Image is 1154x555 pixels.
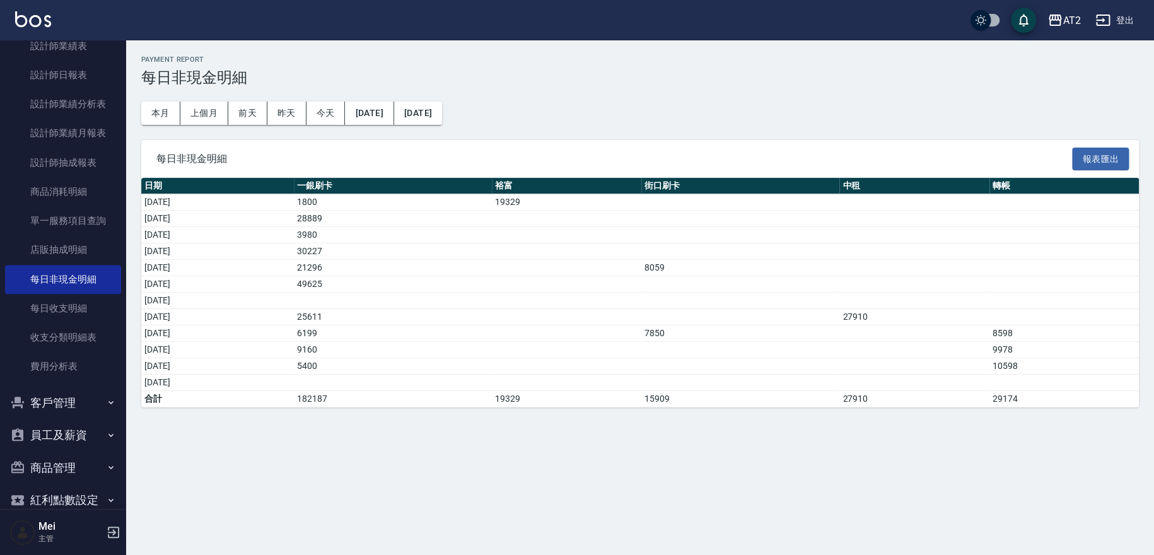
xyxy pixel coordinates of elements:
a: 報表匯出 [1072,152,1129,164]
td: 9978 [989,342,1139,358]
a: 單一服務項目查詢 [5,206,121,235]
td: 1800 [294,194,492,211]
td: [DATE] [141,293,294,309]
td: 29174 [989,391,1139,407]
th: 一銀刷卡 [294,178,492,194]
td: 8598 [989,325,1139,342]
td: 30227 [294,243,492,260]
td: 9160 [294,342,492,358]
button: 前天 [228,102,267,125]
td: 10598 [989,358,1139,375]
a: 設計師日報表 [5,61,121,90]
h3: 每日非現金明細 [141,69,1139,86]
button: 今天 [306,102,346,125]
td: 合計 [141,391,294,407]
td: 3980 [294,227,492,243]
a: 商品消耗明細 [5,177,121,206]
a: 設計師業績表 [5,32,121,61]
button: save [1011,8,1036,33]
th: 中租 [839,178,989,194]
td: [DATE] [141,342,294,358]
td: 6199 [294,325,492,342]
button: 上個月 [180,102,228,125]
td: 25611 [294,309,492,325]
a: 收支分類明細表 [5,323,121,352]
p: 主管 [38,533,103,544]
th: 日期 [141,178,294,194]
td: 182187 [294,391,492,407]
a: 費用分析表 [5,352,121,381]
div: AT2 [1063,13,1080,28]
button: 員工及薪資 [5,419,121,452]
td: 19329 [492,391,641,407]
img: Person [10,520,35,545]
a: 店販抽成明細 [5,235,121,264]
td: [DATE] [141,227,294,243]
h2: Payment Report [141,56,1139,64]
button: 報表匯出 [1072,148,1129,171]
button: 客戶管理 [5,387,121,419]
td: [DATE] [141,194,294,211]
td: 49625 [294,276,492,293]
td: 28889 [294,211,492,227]
td: 27910 [839,391,989,407]
a: 每日非現金明細 [5,265,121,294]
td: 21296 [294,260,492,276]
td: 5400 [294,358,492,375]
th: 轉帳 [989,178,1139,194]
button: 商品管理 [5,452,121,484]
button: 登出 [1090,9,1139,32]
td: [DATE] [141,309,294,325]
td: [DATE] [141,276,294,293]
button: [DATE] [394,102,442,125]
table: a dense table [141,178,1139,407]
td: 27910 [839,309,989,325]
td: [DATE] [141,260,294,276]
button: 紅利點數設定 [5,484,121,517]
td: [DATE] [141,211,294,227]
h5: Mei [38,520,103,533]
td: [DATE] [141,358,294,375]
td: [DATE] [141,325,294,342]
td: 7850 [641,325,839,342]
button: 本月 [141,102,180,125]
a: 設計師業績分析表 [5,90,121,119]
td: 8059 [641,260,839,276]
a: 設計師抽成報表 [5,148,121,177]
td: [DATE] [141,243,294,260]
th: 街口刷卡 [641,178,839,194]
td: 19329 [492,194,641,211]
button: 昨天 [267,102,306,125]
span: 每日非現金明細 [156,153,1072,165]
a: 設計師業績月報表 [5,119,121,148]
button: AT2 [1042,8,1085,33]
a: 每日收支明細 [5,294,121,323]
img: Logo [15,11,51,27]
button: [DATE] [345,102,393,125]
td: [DATE] [141,375,294,391]
th: 裕富 [492,178,641,194]
td: 15909 [641,391,839,407]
